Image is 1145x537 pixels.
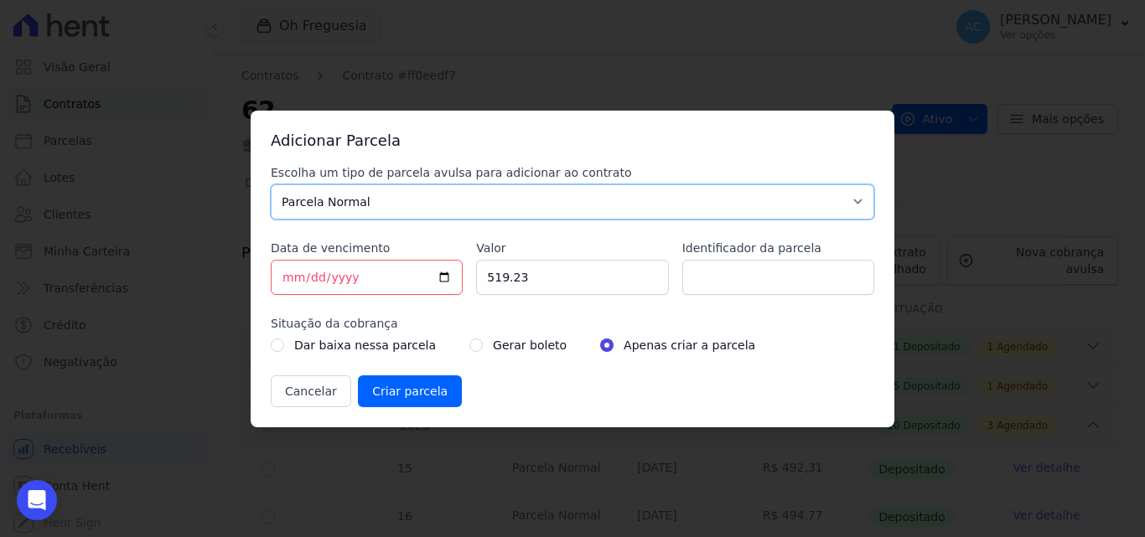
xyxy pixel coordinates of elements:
[17,480,57,520] div: Open Intercom Messenger
[271,164,874,181] label: Escolha um tipo de parcela avulsa para adicionar ao contrato
[271,131,874,151] h3: Adicionar Parcela
[682,240,874,256] label: Identificador da parcela
[358,375,462,407] input: Criar parcela
[493,335,567,355] label: Gerar boleto
[271,375,351,407] button: Cancelar
[624,335,755,355] label: Apenas criar a parcela
[271,315,874,332] label: Situação da cobrança
[294,335,436,355] label: Dar baixa nessa parcela
[476,240,668,256] label: Valor
[271,240,463,256] label: Data de vencimento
